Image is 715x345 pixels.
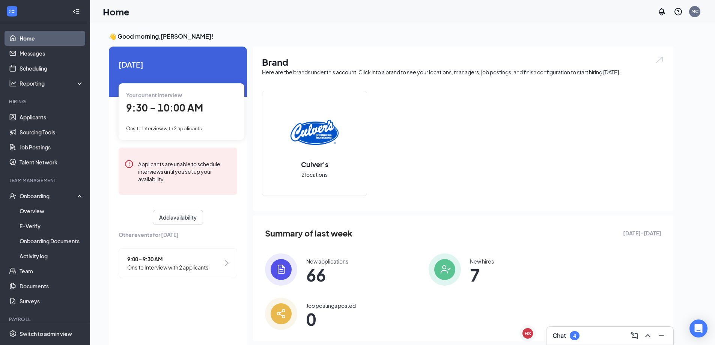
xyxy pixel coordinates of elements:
h2: Culver's [294,160,336,169]
svg: UserCheck [9,192,17,200]
span: 9:00 - 9:30 AM [127,255,208,263]
h3: Chat [552,331,566,340]
div: New hires [470,258,494,265]
span: 0 [306,312,356,326]
span: [DATE] - [DATE] [623,229,661,237]
a: Applicants [20,110,84,125]
h1: Home [103,5,129,18]
a: Onboarding Documents [20,234,84,249]
div: Reporting [20,80,84,87]
div: Hiring [9,98,82,105]
span: 2 locations [301,170,328,179]
span: 7 [470,268,494,282]
svg: ComposeMessage [630,331,639,340]
a: E-Verify [20,218,84,234]
span: Other events for [DATE] [119,231,237,239]
svg: WorkstreamLogo [8,8,16,15]
img: icon [265,253,297,286]
svg: Analysis [9,80,17,87]
div: Applicants are unable to schedule interviews until you set up your availability. [138,160,231,183]
a: Overview [20,203,84,218]
svg: Notifications [657,7,666,16]
svg: Collapse [72,8,80,15]
img: open.6027fd2a22e1237b5b06.svg [655,56,664,64]
button: ChevronUp [642,330,654,342]
img: icon [265,298,297,330]
div: Job postings posted [306,302,356,309]
a: Job Postings [20,140,84,155]
div: New applications [306,258,348,265]
a: Sourcing Tools [20,125,84,140]
span: Summary of last week [265,227,352,240]
span: Your current interview [126,92,182,98]
a: Documents [20,279,84,294]
a: Scheduling [20,61,84,76]
img: icon [429,253,461,286]
svg: QuestionInfo [674,7,683,16]
div: HS [525,330,531,337]
a: Talent Network [20,155,84,170]
span: [DATE] [119,59,237,70]
div: 4 [573,333,576,339]
img: Culver's [291,108,339,157]
a: Surveys [20,294,84,309]
svg: Minimize [657,331,666,340]
svg: Settings [9,330,17,337]
a: Messages [20,46,84,61]
span: 66 [306,268,348,282]
div: MC [691,8,698,15]
div: Switch to admin view [20,330,72,337]
svg: ChevronUp [643,331,652,340]
a: Home [20,31,84,46]
span: Onsite Interview with 2 applicants [127,263,208,271]
h3: 👋 Good morning, [PERSON_NAME] ! [109,32,673,41]
div: Here are the brands under this account. Click into a brand to see your locations, managers, job p... [262,68,664,76]
div: Open Intercom Messenger [689,319,707,337]
button: Add availability [153,210,203,225]
div: Onboarding [20,192,77,200]
div: Payroll [9,316,82,322]
span: Onsite Interview with 2 applicants [126,125,202,131]
button: Minimize [655,330,667,342]
h1: Brand [262,56,664,68]
a: Team [20,264,84,279]
div: Team Management [9,177,82,184]
svg: Error [125,160,134,169]
a: Activity log [20,249,84,264]
button: ComposeMessage [628,330,640,342]
span: 9:30 - 10:00 AM [126,101,203,114]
